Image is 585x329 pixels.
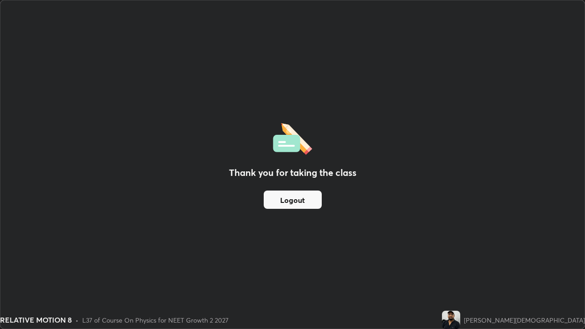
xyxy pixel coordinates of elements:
[442,311,460,329] img: 1899b2883f274fe6831501f89e15059c.jpg
[264,191,322,209] button: Logout
[273,120,312,155] img: offlineFeedback.1438e8b3.svg
[229,166,356,180] h2: Thank you for taking the class
[82,315,229,325] div: L37 of Course On Physics for NEET Growth 2 2027
[75,315,79,325] div: •
[464,315,585,325] div: [PERSON_NAME][DEMOGRAPHIC_DATA]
